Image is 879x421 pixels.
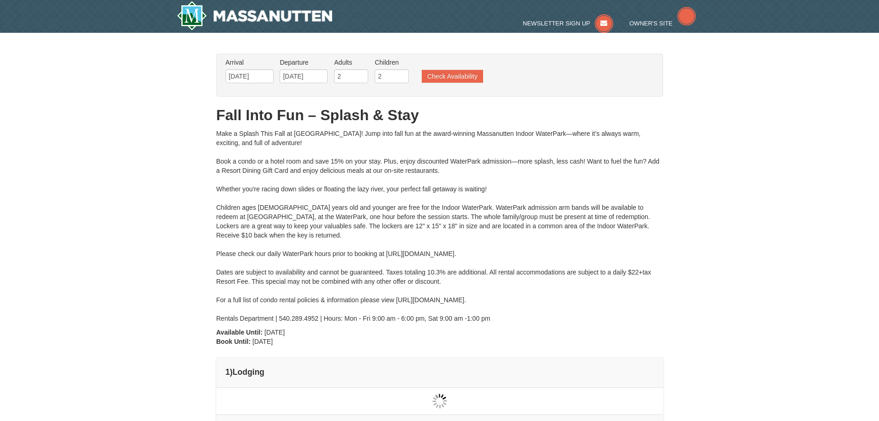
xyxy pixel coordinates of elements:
[216,329,263,336] strong: Available Until:
[226,367,654,377] h4: 1 Lodging
[216,106,663,124] h1: Fall Into Fun – Splash & Stay
[177,1,333,31] img: Massanutten Resort Logo
[216,129,663,323] div: Make a Splash This Fall at [GEOGRAPHIC_DATA]! Jump into fall fun at the award-winning Massanutten...
[432,394,447,409] img: wait gif
[629,20,673,27] span: Owner's Site
[375,58,409,67] label: Children
[226,58,274,67] label: Arrival
[264,329,285,336] span: [DATE]
[216,338,251,345] strong: Book Until:
[252,338,273,345] span: [DATE]
[523,20,590,27] span: Newsletter Sign Up
[230,367,233,377] span: )
[629,20,696,27] a: Owner's Site
[177,1,333,31] a: Massanutten Resort
[334,58,368,67] label: Adults
[280,58,328,67] label: Departure
[422,70,483,83] button: Check Availability
[523,20,613,27] a: Newsletter Sign Up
